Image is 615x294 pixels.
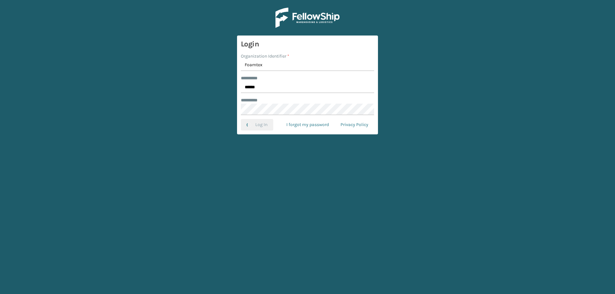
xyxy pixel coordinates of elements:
[241,119,273,131] button: Log In
[335,119,374,131] a: Privacy Policy
[281,119,335,131] a: I forgot my password
[275,8,340,28] img: Logo
[241,53,289,60] label: Organization Identifier
[241,39,374,49] h3: Login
